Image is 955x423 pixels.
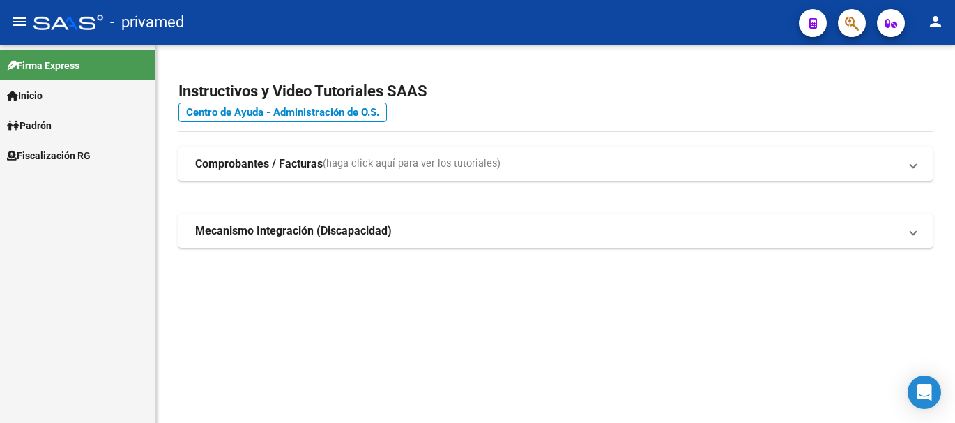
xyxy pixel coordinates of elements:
[195,156,323,172] strong: Comprobantes / Facturas
[927,13,944,30] mat-icon: person
[178,78,933,105] h2: Instructivos y Video Tutoriales SAAS
[195,223,392,239] strong: Mecanismo Integración (Discapacidad)
[178,147,933,181] mat-expansion-panel-header: Comprobantes / Facturas(haga click aquí para ver los tutoriales)
[178,214,933,248] mat-expansion-panel-header: Mecanismo Integración (Discapacidad)
[7,58,79,73] span: Firma Express
[7,118,52,133] span: Padrón
[323,156,501,172] span: (haga click aquí para ver los tutoriales)
[908,376,941,409] div: Open Intercom Messenger
[7,148,91,163] span: Fiscalización RG
[7,88,43,103] span: Inicio
[178,103,387,122] a: Centro de Ayuda - Administración de O.S.
[11,13,28,30] mat-icon: menu
[110,7,184,38] span: - privamed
